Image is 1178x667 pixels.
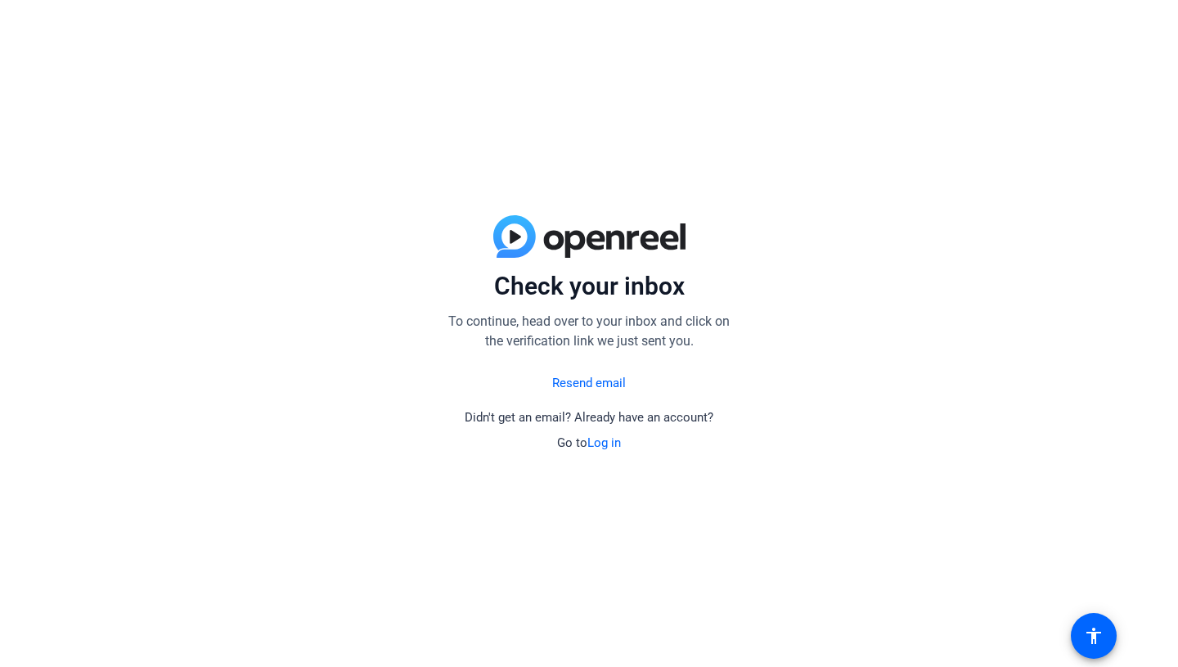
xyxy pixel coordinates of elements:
[493,215,686,258] img: blue-gradient.svg
[587,435,621,450] a: Log in
[557,435,621,450] span: Go to
[552,374,626,393] a: Resend email
[442,312,736,351] p: To continue, head over to your inbox and click on the verification link we just sent you.
[442,271,736,302] p: Check your inbox
[465,410,713,425] span: Didn't get an email? Already have an account?
[1084,626,1104,646] mat-icon: accessibility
